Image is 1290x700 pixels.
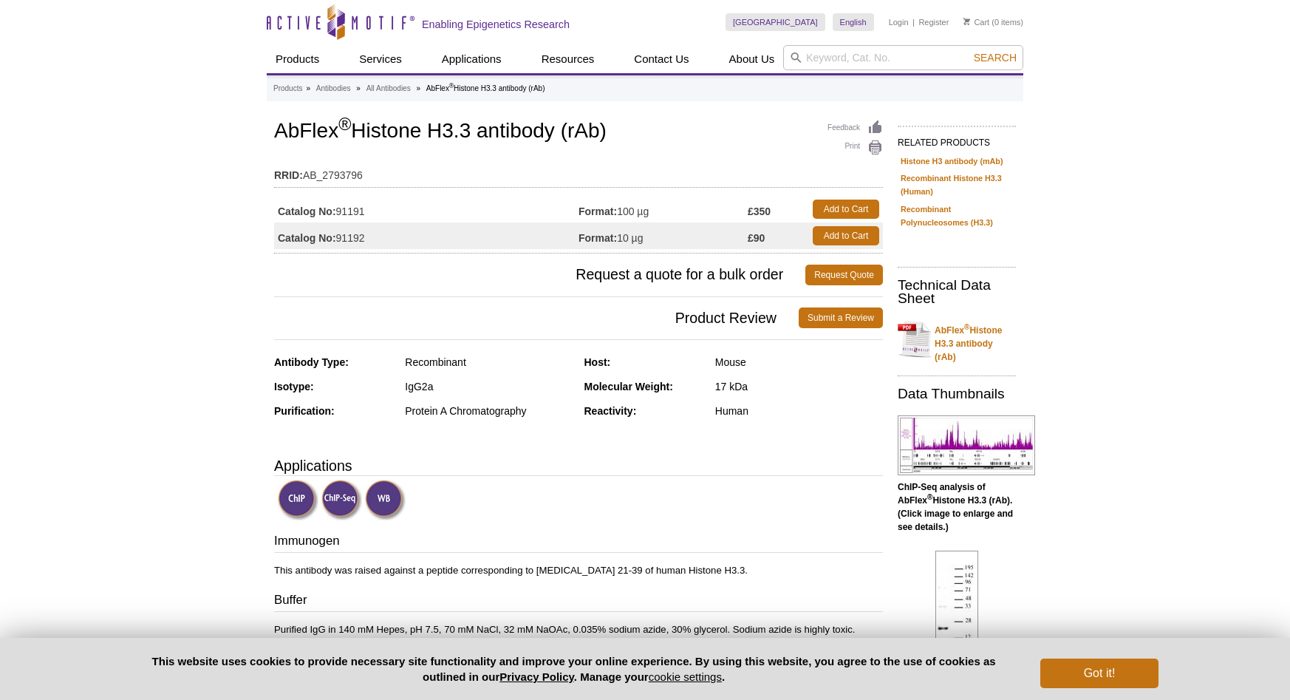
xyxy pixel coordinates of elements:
[963,13,1023,31] li: (0 items)
[649,670,722,683] button: cookie settings
[499,670,574,683] a: Privacy Policy
[405,404,573,418] div: Protein A Chromatography
[278,205,336,218] strong: Catalog No:
[799,307,883,328] a: Submit a Review
[813,226,879,245] a: Add to Cart
[274,455,883,477] h3: Applications
[813,200,879,219] a: Add to Cart
[898,315,1016,364] a: AbFlex®Histone H3.3 antibody (rAb)
[898,480,1016,534] p: (Click image to enlarge and see details.)
[338,115,351,134] sup: ®
[579,205,617,218] strong: Format:
[366,82,411,95] a: All Antibodies
[321,480,362,520] img: ChIP-Seq Validated
[274,120,883,145] h1: AbFlex Histone H3.3 antibody (rAb)
[969,51,1021,64] button: Search
[579,231,617,245] strong: Format:
[422,18,570,31] h2: Enabling Epigenetics Research
[433,45,511,73] a: Applications
[805,265,883,285] a: Request Quote
[449,82,454,89] sup: ®
[274,623,883,636] p: Purified IgG in 140 mM Hepes, pH 7.5, 70 mM NaCl, 32 mM NaOAc, 0.035% sodium azide, 30% glycerol....
[274,532,883,553] h3: Immunogen
[898,482,1012,506] b: ChIP-Seq analysis of AbFlex Histone H3.3 (rAb).
[405,356,573,369] div: Recombinant
[720,45,784,73] a: About Us
[132,653,1016,684] p: This website uses cookies to provide necessary site functionality and improve your online experie...
[584,405,637,417] strong: Reactivity:
[898,279,1016,305] h2: Technical Data Sheet
[715,404,883,418] div: Human
[1040,659,1158,688] button: Got it!
[274,196,579,222] td: 91191
[274,222,579,249] td: 91192
[356,84,361,92] li: »
[365,480,406,520] img: Western Blot Validated
[783,45,1023,70] input: Keyword, Cat. No.
[278,231,336,245] strong: Catalog No:
[579,222,748,249] td: 10 µg
[274,564,883,577] p: This antibody was raised against a peptide corresponding to [MEDICAL_DATA] 21-39 of human Histone...
[833,13,874,31] a: English
[274,160,883,183] td: AB_2793796
[901,203,1013,229] a: Recombinant Polynucleosomes (H3.3)
[273,82,302,95] a: Products
[274,591,883,612] h3: Buffer
[274,307,799,328] span: Product Review
[964,323,969,331] sup: ®
[405,380,573,393] div: IgG2a
[584,381,673,393] strong: Molecular Weight:
[274,381,314,393] strong: Isotype:
[278,480,318,520] img: ChIP Validated
[715,380,883,393] div: 17 kDa
[901,171,1013,198] a: Recombinant Histone H3.3 (Human)
[625,45,697,73] a: Contact Us
[579,196,748,222] td: 100 µg
[426,84,545,92] li: AbFlex Histone H3.3 antibody (rAb)
[416,84,420,92] li: »
[827,140,883,156] a: Print
[715,356,883,369] div: Mouse
[889,17,909,27] a: Login
[350,45,411,73] a: Services
[748,231,765,245] strong: £90
[963,17,989,27] a: Cart
[316,82,351,95] a: Antibodies
[927,493,932,501] sup: ®
[935,551,978,666] img: AbFlex<sup>®</sup> Histone H3.3 (rAb) tested by Western Blot.
[898,126,1016,152] h2: RELATED PRODUCTS
[274,405,335,417] strong: Purification:
[533,45,604,73] a: Resources
[726,13,825,31] a: [GEOGRAPHIC_DATA]
[898,415,1035,475] img: AbFlex<sup>®</sup> Histone H3.3 (rAb) tested by ChIP-Seq.
[898,387,1016,401] h2: Data Thumbnails
[963,18,970,25] img: Your Cart
[274,169,303,182] strong: RRID:
[274,356,349,368] strong: Antibody Type:
[306,84,310,92] li: »
[974,52,1017,64] span: Search
[901,154,1003,168] a: Histone H3 antibody (mAb)
[274,265,805,285] span: Request a quote for a bulk order
[912,13,915,31] li: |
[748,205,771,218] strong: £350
[584,356,611,368] strong: Host:
[827,120,883,136] a: Feedback
[267,45,328,73] a: Products
[918,17,949,27] a: Register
